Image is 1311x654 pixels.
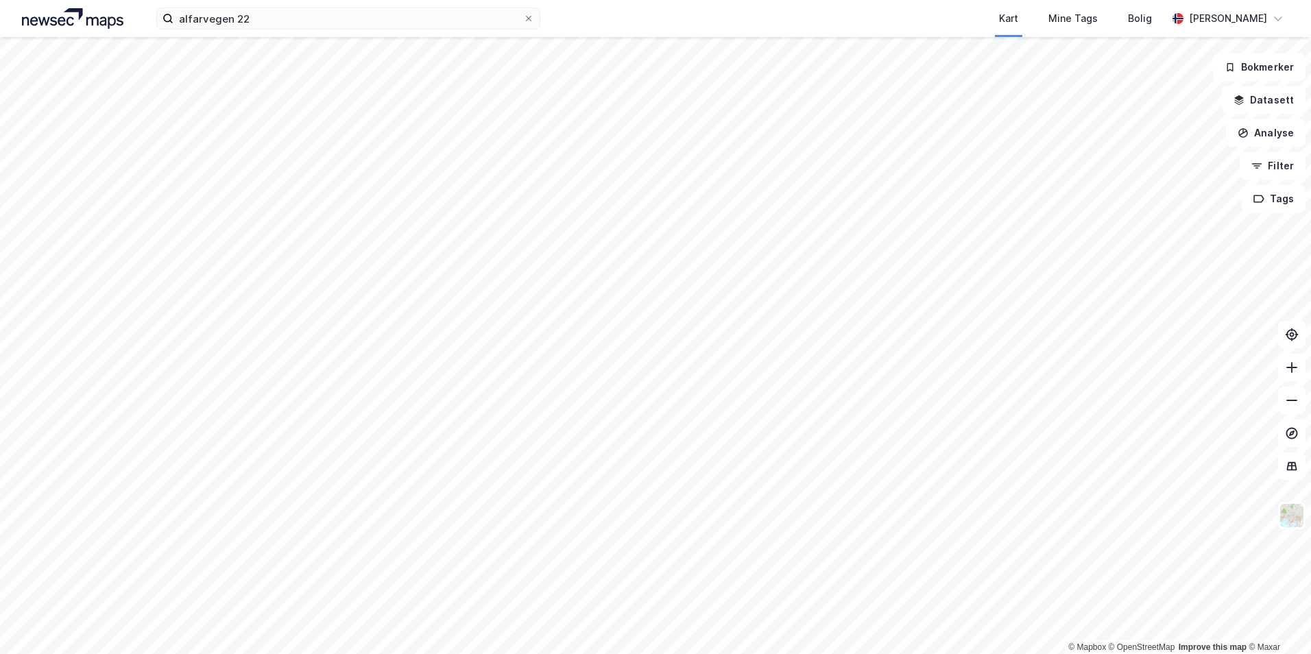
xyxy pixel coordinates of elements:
div: Mine Tags [1048,10,1098,27]
img: Z [1279,502,1305,529]
img: logo.a4113a55bc3d86da70a041830d287a7e.svg [22,8,123,29]
div: Bolig [1128,10,1152,27]
button: Tags [1242,185,1306,213]
a: OpenStreetMap [1109,642,1175,652]
a: Mapbox [1068,642,1106,652]
a: Improve this map [1179,642,1247,652]
button: Datasett [1222,86,1306,114]
iframe: Chat Widget [1242,588,1311,654]
button: Analyse [1226,119,1306,147]
div: [PERSON_NAME] [1189,10,1267,27]
button: Filter [1240,152,1306,180]
input: Søk på adresse, matrikkel, gårdeiere, leietakere eller personer [173,8,523,29]
button: Bokmerker [1213,53,1306,81]
div: Kart [999,10,1018,27]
